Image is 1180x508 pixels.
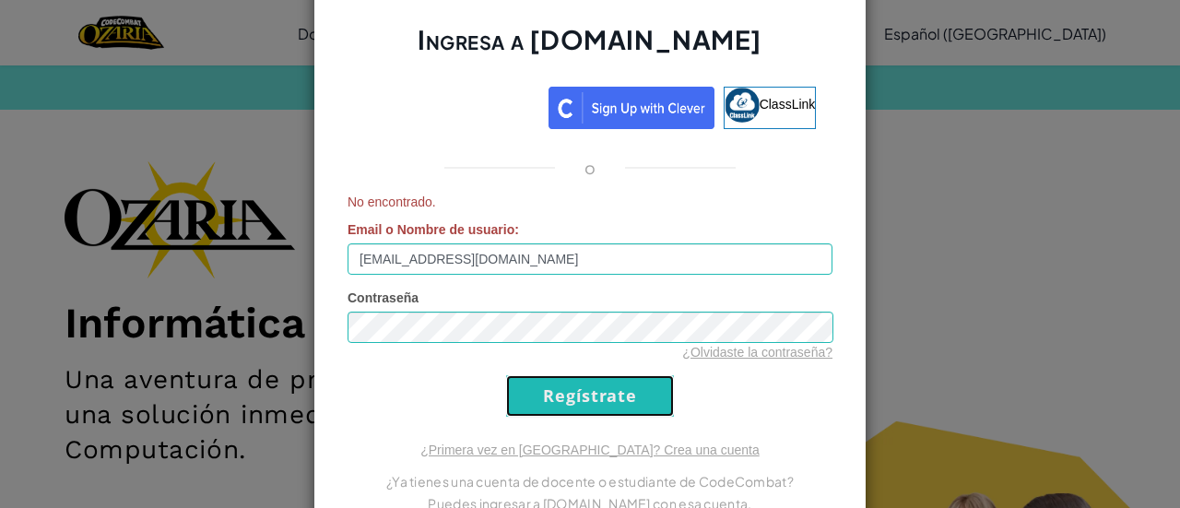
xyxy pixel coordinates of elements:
span: Email o Nombre de usuario [348,222,514,237]
span: No encontrado. [348,193,832,211]
p: o [584,157,596,179]
input: Regístrate [506,375,674,417]
span: Contraseña [348,290,419,305]
iframe: Botón de Acceder con Google [355,85,549,125]
a: ¿Olvidaste la contraseña? [682,345,832,360]
span: ClassLink [760,96,816,111]
label: : [348,220,519,239]
img: clever_sso_button@2x.png [549,87,714,129]
img: classlink-logo-small.png [725,88,760,123]
h2: Ingresa a [DOMAIN_NAME] [348,22,832,76]
a: ¿Primera vez en [GEOGRAPHIC_DATA]? Crea una cuenta [420,443,760,457]
p: ¿Ya tienes una cuenta de docente o estudiante de CodeCombat? [348,470,832,492]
